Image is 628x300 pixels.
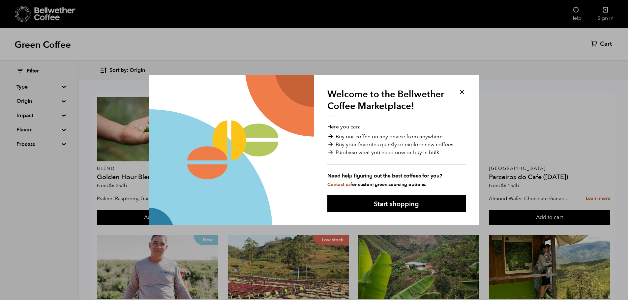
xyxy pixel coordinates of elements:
[327,172,466,180] strong: Need help figuring out the best coffees for you?
[327,181,350,188] a: Contact us
[327,141,466,149] li: Buy your favorites quickly or explore new coffees
[327,195,466,212] button: Start shopping
[327,123,466,188] p: Here you can:
[327,181,426,188] small: for custom green-sourcing options.
[327,133,466,141] li: Buy our coffee on any device from anywhere
[327,88,449,117] h1: Welcome to the Bellwether Coffee Marketplace!
[327,149,466,156] li: Purchase what you need now or buy in bulk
